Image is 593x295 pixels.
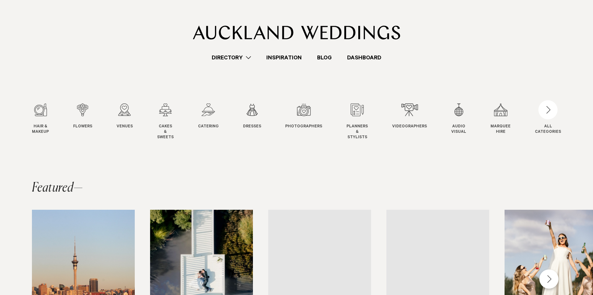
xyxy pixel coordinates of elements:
[243,124,261,130] span: Dresses
[193,26,400,40] img: Auckland Weddings Logo
[339,53,389,62] a: Dashboard
[243,103,274,140] swiper-slide: 6 / 12
[392,103,440,140] swiper-slide: 9 / 12
[73,124,92,130] span: Flowers
[346,103,381,140] swiper-slide: 8 / 12
[157,124,174,140] span: Cakes & Sweets
[535,103,561,133] button: ALLCATEGORIES
[285,124,322,130] span: Photographers
[451,103,466,135] a: Audio Visual
[490,124,511,135] span: Marquee Hire
[32,103,49,135] a: Hair & Makeup
[243,103,261,130] a: Dresses
[285,103,335,140] swiper-slide: 7 / 12
[117,103,146,140] swiper-slide: 3 / 12
[157,103,174,140] a: Cakes & Sweets
[32,182,83,194] h2: Featured
[73,103,105,140] swiper-slide: 2 / 12
[198,124,219,130] span: Catering
[346,124,368,140] span: Planners & Stylists
[73,103,92,130] a: Flowers
[32,103,62,140] swiper-slide: 1 / 12
[198,103,232,140] swiper-slide: 5 / 12
[259,53,309,62] a: Inspiration
[117,124,133,130] span: Venues
[490,103,511,135] a: Marquee Hire
[285,103,322,130] a: Photographers
[535,124,561,135] div: ALL CATEGORIES
[392,103,427,130] a: Videographers
[117,103,133,130] a: Venues
[157,103,186,140] swiper-slide: 4 / 12
[346,103,368,140] a: Planners & Stylists
[451,124,466,135] span: Audio Visual
[32,124,49,135] span: Hair & Makeup
[490,103,523,140] swiper-slide: 11 / 12
[451,103,479,140] swiper-slide: 10 / 12
[204,53,259,62] a: Directory
[198,103,219,130] a: Catering
[392,124,427,130] span: Videographers
[309,53,339,62] a: Blog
